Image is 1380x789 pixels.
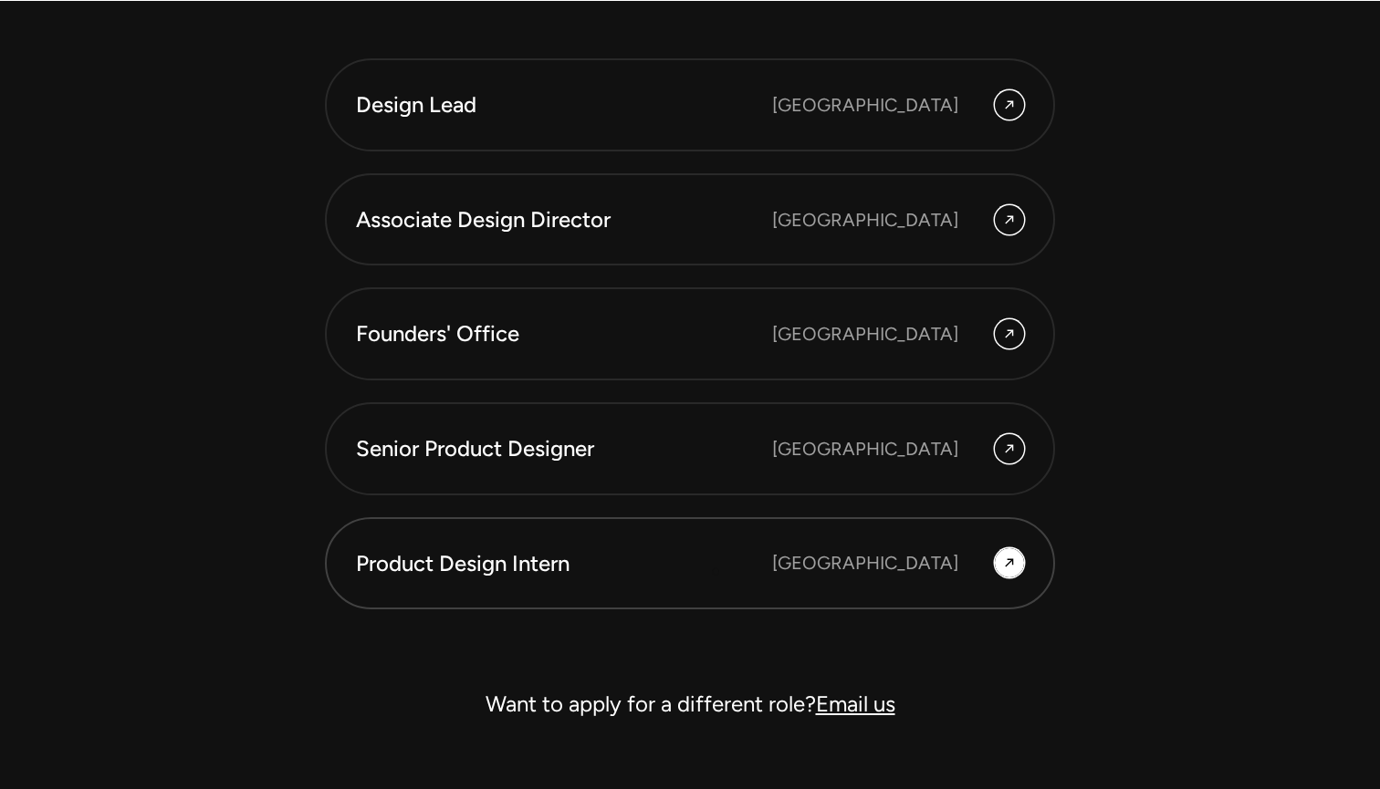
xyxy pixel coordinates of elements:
a: Design Lead [GEOGRAPHIC_DATA] [325,58,1055,151]
a: Associate Design Director [GEOGRAPHIC_DATA] [325,173,1055,266]
a: Email us [816,690,895,717]
div: [GEOGRAPHIC_DATA] [772,91,958,119]
a: Senior Product Designer [GEOGRAPHIC_DATA] [325,402,1055,495]
div: Design Lead [356,89,772,120]
div: [GEOGRAPHIC_DATA] [772,549,958,576]
a: Founders' Office [GEOGRAPHIC_DATA] [325,287,1055,380]
div: Product Design Intern [356,548,772,579]
div: [GEOGRAPHIC_DATA] [772,206,958,234]
div: Founders' Office [356,318,772,349]
div: Want to apply for a different role? [325,682,1055,726]
a: Product Design Intern [GEOGRAPHIC_DATA] [325,517,1055,610]
div: [GEOGRAPHIC_DATA] [772,435,958,462]
div: [GEOGRAPHIC_DATA] [772,320,958,348]
div: Associate Design Director [356,204,772,235]
div: Senior Product Designer [356,433,772,464]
